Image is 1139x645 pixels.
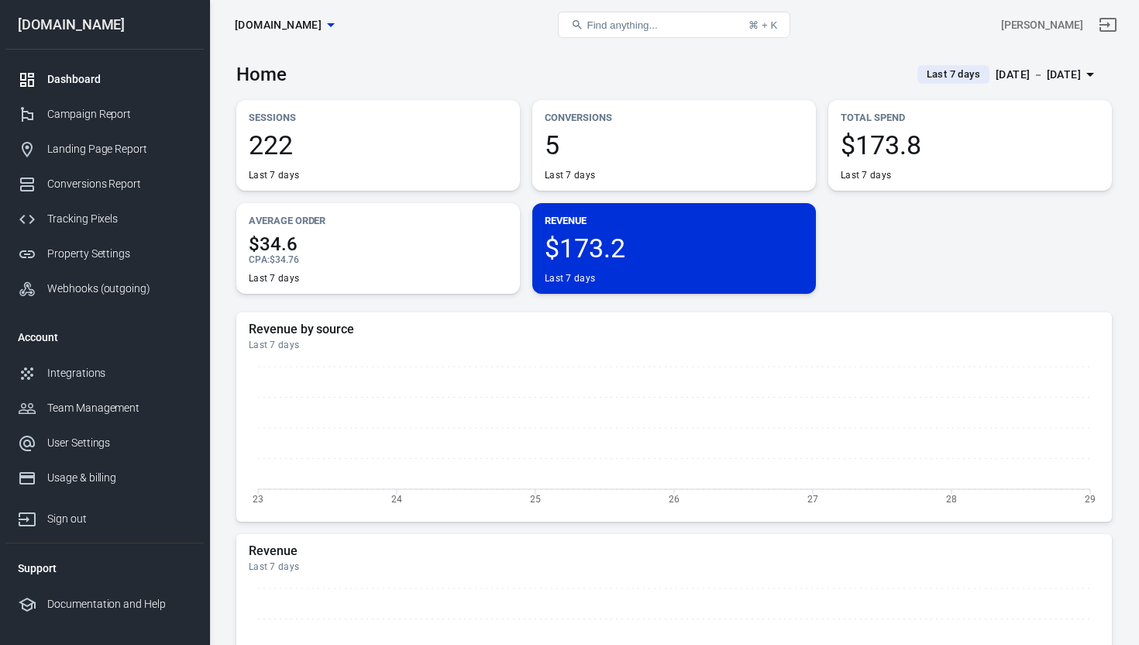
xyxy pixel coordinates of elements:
div: Last 7 days [249,272,299,285]
span: 222 [249,132,508,158]
tspan: 29 [1085,493,1096,504]
p: Average Order [249,212,508,229]
div: Last 7 days [249,169,299,181]
a: Tracking Pixels [5,202,204,236]
div: Team Management [47,400,191,416]
span: $34.6 [249,235,508,254]
h5: Revenue by source [249,322,1099,337]
div: Last 7 days [249,339,1099,351]
p: Revenue [545,212,803,229]
a: Usage & billing [5,460,204,495]
a: Integrations [5,356,204,391]
li: Account [5,319,204,356]
div: Account id: Ghki4vdQ [1001,17,1083,33]
a: Sign out [1089,6,1127,43]
h3: Home [236,64,287,85]
span: $173.8 [841,132,1099,158]
a: Dashboard [5,62,204,97]
div: ⌘ + K [748,19,777,31]
a: Team Management [5,391,204,426]
span: $173.2 [545,235,803,261]
h5: Revenue [249,543,1099,559]
span: Last 7 days [920,67,986,82]
a: User Settings [5,426,204,460]
a: Campaign Report [5,97,204,132]
button: Last 7 days[DATE] － [DATE] [905,62,1112,88]
div: Last 7 days [249,560,1099,573]
span: $34.76 [270,254,299,265]
p: Conversions [545,109,803,126]
div: Last 7 days [545,169,595,181]
tspan: 27 [807,493,818,504]
div: Conversions Report [47,176,191,192]
div: Campaign Report [47,106,191,122]
tspan: 28 [946,493,957,504]
button: Find anything...⌘ + K [558,12,790,38]
div: User Settings [47,435,191,451]
span: 5 [545,132,803,158]
tspan: 24 [391,493,402,504]
tspan: 23 [253,493,263,504]
div: Integrations [47,365,191,381]
div: [DATE] － [DATE] [996,65,1081,85]
a: Landing Page Report [5,132,204,167]
span: CPA : [249,254,270,265]
div: Last 7 days [841,169,891,181]
div: Usage & billing [47,470,191,486]
div: [DOMAIN_NAME] [5,18,204,32]
div: Property Settings [47,246,191,262]
div: Last 7 days [545,272,595,285]
div: Documentation and Help [47,596,191,612]
div: Landing Page Report [47,141,191,157]
li: Support [5,550,204,587]
p: Sessions [249,109,508,126]
p: Total Spend [841,109,1099,126]
button: [DOMAIN_NAME] [229,11,340,40]
div: Sign out [47,511,191,527]
a: Property Settings [5,236,204,271]
tspan: 26 [669,493,680,504]
a: Conversions Report [5,167,204,202]
a: Webhooks (outgoing) [5,271,204,306]
div: Dashboard [47,71,191,88]
a: Sign out [5,495,204,536]
div: Tracking Pixels [47,211,191,227]
span: thrivecart.com [235,16,322,35]
div: Webhooks (outgoing) [47,281,191,297]
tspan: 25 [530,493,541,504]
span: Find anything... [587,19,657,31]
